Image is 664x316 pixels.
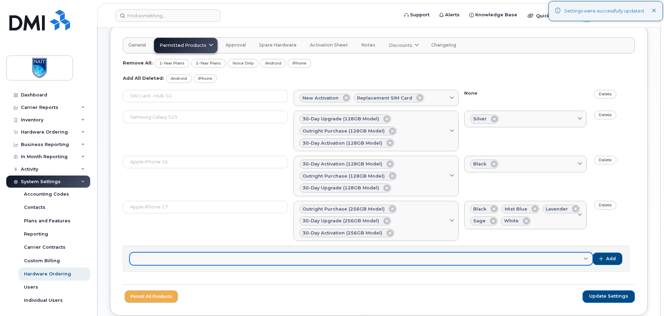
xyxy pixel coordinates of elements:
[116,9,221,22] input: Find something...
[523,9,573,23] div: Quicklinks
[594,90,616,99] a: Delete
[303,95,339,101] span: New Activation
[303,140,382,146] span: 30-day activation (128GB model)
[303,230,382,236] span: 30-day activation (256GB model)
[123,38,151,53] a: General
[303,206,385,212] span: Outright purchase (256GB model)
[191,59,226,68] a: 2-Year Plans
[303,173,385,179] span: Outright purchase (128GB model)
[564,8,644,15] div: Settings were successfully updated
[303,116,379,122] span: 30-day upgrade (128GB model)
[194,74,217,83] a: iPhone
[123,75,164,80] strong: Add All Deleted:
[361,42,375,48] span: Notes
[293,156,459,196] a: 30-day activation (128GB model)Outright purchase (128GB model)30-day upgrade (128GB model)
[475,11,517,18] span: Knowledge Base
[288,59,311,68] a: iPhone
[546,206,568,212] span: Lavender
[473,206,486,212] span: Black
[505,206,527,212] span: Mist Blue
[154,38,218,53] a: Permitted Products
[305,38,353,53] a: Activation Sheet
[303,217,379,224] span: 30-day upgrade (256GB model)
[128,42,146,48] span: General
[445,11,460,18] span: Alerts
[293,111,459,151] a: 30-day upgrade (128GB model)Outright purchase (128GB model)30-day activation (128GB model)
[594,156,616,164] a: Delete
[410,11,429,18] span: Support
[473,217,486,224] span: Sage
[228,59,258,68] a: Voice Only
[166,74,192,83] a: Android
[303,161,382,167] span: 30-day activation (128GB model)
[160,42,206,49] span: Permitted Products
[356,38,381,53] a: Notes
[464,90,477,96] label: None
[536,13,561,18] span: Quicklinks
[259,42,297,48] span: Spare Hardware
[504,217,519,224] span: White
[383,38,423,53] a: Discounts
[464,201,587,229] a: BlackMist BlueLavenderSageWhite
[606,256,616,262] span: Add
[473,116,487,122] span: Silver
[357,95,412,101] span: Replacement SIM Card
[464,111,587,127] a: Silver
[125,290,178,303] button: Permit All Products
[399,8,434,22] a: Support
[225,42,246,48] span: Approval
[582,290,635,303] button: Update Settings
[303,185,379,191] span: 30-day upgrade (128GB model)
[123,60,153,66] strong: Remove All:
[473,161,486,167] span: Black
[593,253,622,265] button: Add
[293,201,459,241] a: Outright purchase (256GB model)30-day upgrade (256GB model)30-day activation (256GB model)
[431,42,456,48] span: Changelog
[310,42,348,48] span: Activation Sheet
[254,38,302,53] a: Spare Hardware
[465,8,522,22] a: Knowledge Base
[594,111,616,119] a: Delete
[260,59,286,68] a: Android
[426,38,461,53] a: Changelog
[594,201,616,210] a: Delete
[220,38,251,53] a: Approval
[303,128,385,134] span: Outright purchase (128GB model)
[389,42,412,49] span: Discounts
[293,90,459,106] a: New ActivationReplacement SIM Card
[434,8,465,22] a: Alerts
[589,293,628,299] span: Update Settings
[464,156,587,172] a: Black
[154,59,189,68] a: 1-Year Plans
